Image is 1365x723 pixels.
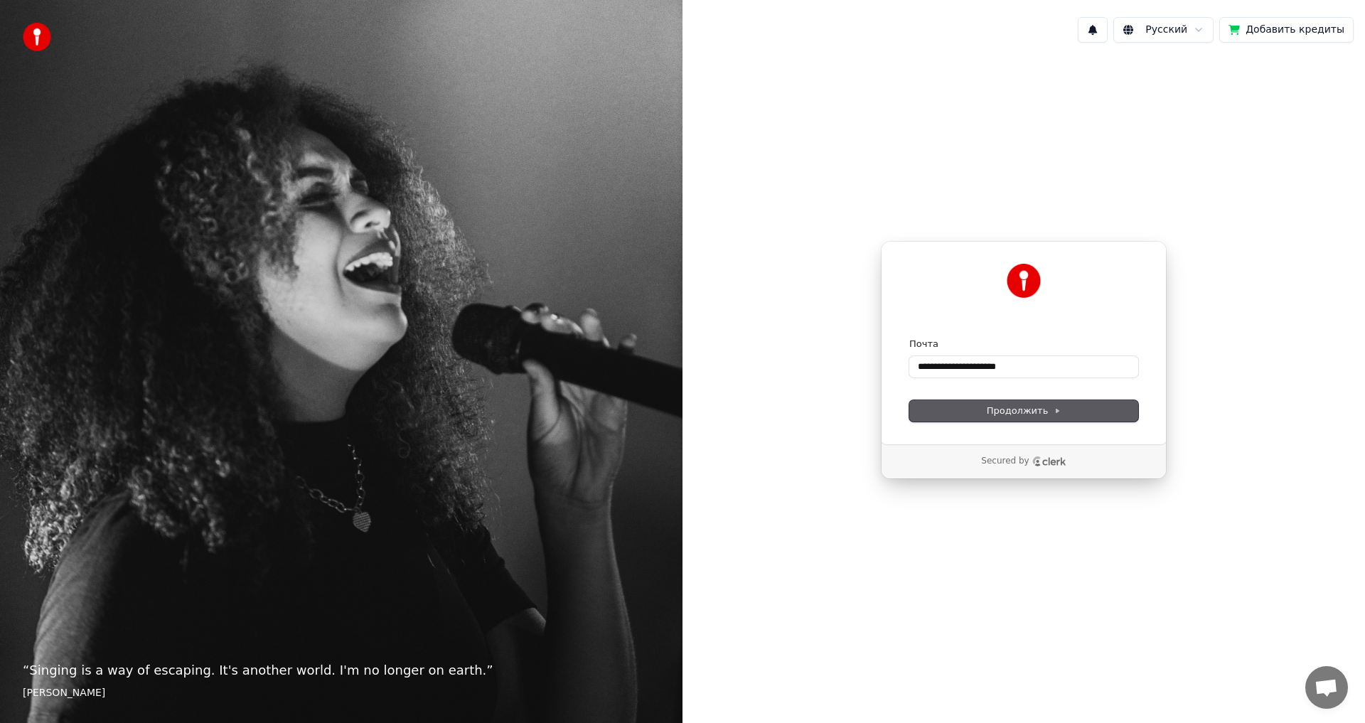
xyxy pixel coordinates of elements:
span: Продолжить [987,405,1061,417]
label: Почта [909,338,938,350]
img: Youka [1007,264,1041,298]
button: Добавить кредиты [1219,17,1354,43]
p: Secured by [981,456,1029,467]
a: Открытый чат [1305,666,1348,709]
footer: [PERSON_NAME] [23,686,660,700]
img: youka [23,23,51,51]
a: Clerk logo [1032,456,1066,466]
p: “ Singing is a way of escaping. It's another world. I'm no longer on earth. ” [23,660,660,680]
button: Продолжить [909,400,1138,422]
